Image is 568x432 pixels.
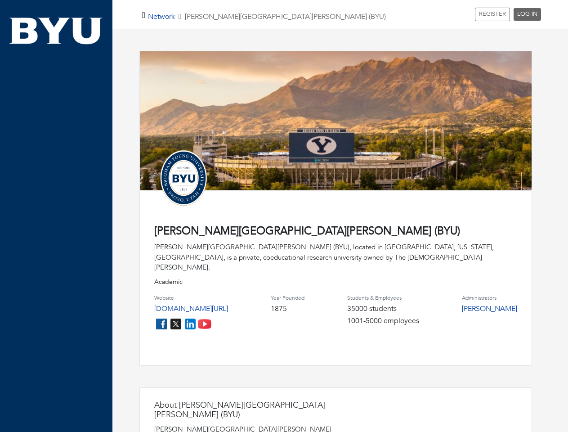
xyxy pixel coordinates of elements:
p: Academic [154,277,517,287]
h4: 35000 students [347,305,419,313]
h4: Year Founded [271,295,304,301]
img: linkedin_icon-84db3ca265f4ac0988026744a78baded5d6ee8239146f80404fb69c9eee6e8e7.png [183,317,197,331]
a: [DOMAIN_NAME][URL] [154,304,228,314]
h4: Students & Employees [347,295,419,301]
a: [PERSON_NAME] [462,304,517,314]
h5: [PERSON_NAME][GEOGRAPHIC_DATA][PERSON_NAME] (BYU) [148,13,386,21]
a: LOG IN [514,8,541,21]
img: lavell-edwards-stadium.jpg [140,51,532,198]
h4: Administrators [462,295,517,301]
h4: Website [154,295,228,301]
div: [PERSON_NAME][GEOGRAPHIC_DATA][PERSON_NAME] (BYU), located in [GEOGRAPHIC_DATA], [US_STATE], [GEO... [154,242,517,273]
img: Untitled-design-3.png [154,148,213,207]
img: BYU.png [9,16,103,46]
img: facebook_icon-256f8dfc8812ddc1b8eade64b8eafd8a868ed32f90a8d2bb44f507e1979dbc24.png [154,317,169,331]
a: Network [148,12,175,22]
img: youtube_icon-fc3c61c8c22f3cdcae68f2f17984f5f016928f0ca0694dd5da90beefb88aa45e.png [197,317,212,331]
h4: About [PERSON_NAME][GEOGRAPHIC_DATA][PERSON_NAME] (BYU) [154,400,334,420]
img: twitter_icon-7d0bafdc4ccc1285aa2013833b377ca91d92330db209b8298ca96278571368c9.png [169,317,183,331]
h4: 1001-5000 employees [347,317,419,325]
h4: [PERSON_NAME][GEOGRAPHIC_DATA][PERSON_NAME] (BYU) [154,225,517,238]
a: REGISTER [475,8,510,21]
h4: 1875 [271,305,304,313]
